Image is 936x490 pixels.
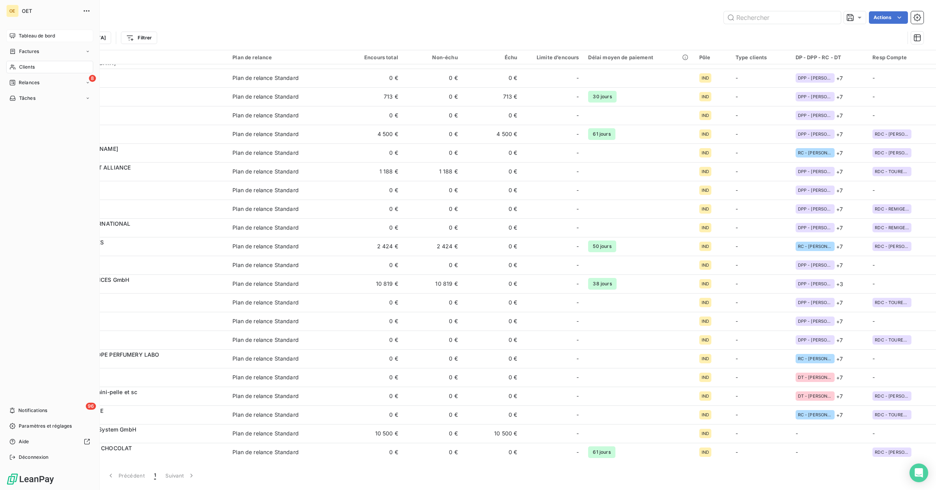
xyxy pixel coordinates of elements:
[54,377,223,385] span: CTECNAL
[232,74,299,82] div: Plan de relance Standard
[54,172,223,179] span: CENTREMFAC
[576,411,579,419] span: -
[232,336,299,344] div: Plan de relance Standard
[736,187,738,193] span: -
[736,262,738,268] span: -
[403,69,463,87] td: 0 €
[232,317,299,325] div: Plan de relance Standard
[403,424,463,443] td: 0 €
[702,188,709,193] span: IND
[54,415,223,423] span: CUCLABFACT
[403,181,463,200] td: 0 €
[702,94,709,99] span: IND
[798,169,832,174] span: DPP - [PERSON_NAME] [PERSON_NAME]
[736,131,738,137] span: -
[54,340,223,348] span: CSOUSSANA
[463,331,522,349] td: 0 €
[872,430,875,437] span: -
[6,5,19,17] div: OE
[798,76,832,80] span: DPP - [PERSON_NAME]
[736,299,738,306] span: -
[403,274,463,293] td: 10 819 €
[702,225,709,230] span: IND
[19,454,49,461] span: Déconnexion
[463,69,522,87] td: 0 €
[463,162,522,181] td: 0 €
[343,106,403,125] td: 0 €
[872,374,875,380] span: -
[463,349,522,368] td: 0 €
[702,113,709,118] span: IND
[702,244,709,249] span: IND
[232,205,299,213] div: Plan de relance Standard
[463,87,522,106] td: 713 €
[232,93,299,101] div: Plan de relance Standard
[19,48,39,55] span: Factures
[702,412,709,417] span: IND
[576,205,579,213] span: -
[702,207,709,211] span: IND
[54,302,223,310] span: CSOLINA
[702,263,709,267] span: IND
[154,472,156,479] span: 1
[588,446,615,458] span: 61 jours
[736,74,738,81] span: -
[736,355,738,362] span: -
[576,111,579,119] span: -
[796,449,798,455] span: -
[576,168,579,175] span: -
[836,299,843,307] span: + 7
[798,132,832,136] span: DPP - [PERSON_NAME] [PERSON_NAME]
[798,319,832,324] span: DPP - [PERSON_NAME] [PERSON_NAME]
[736,336,738,343] span: -
[798,244,832,249] span: RC - [PERSON_NAME]
[54,134,223,142] span: CPROLEIN
[19,423,72,430] span: Paramètres et réglages
[588,241,616,252] span: 50 jours
[736,224,738,231] span: -
[588,278,616,290] span: 38 jours
[702,281,709,286] span: IND
[54,78,223,86] span: CPANAGET
[343,162,403,181] td: 1 188 €
[19,79,39,86] span: Relances
[702,132,709,136] span: IND
[872,280,875,287] span: -
[736,93,738,100] span: -
[836,224,843,232] span: + 7
[798,412,832,417] span: RC - [PERSON_NAME]
[872,112,875,119] span: -
[54,209,223,217] span: CSILLPLOUV
[798,263,832,267] span: DPP - [PERSON_NAME] [PERSON_NAME]
[875,132,909,136] span: RDC - [PERSON_NAME]
[724,11,841,24] input: Rechercher
[798,300,832,305] span: DPP - [PERSON_NAME] [PERSON_NAME]
[736,374,738,380] span: -
[588,128,615,140] span: 61 jours
[576,93,579,101] span: -
[54,228,223,235] span: CSILLDAIRY
[54,115,223,123] span: CPOUSSCO
[403,162,463,181] td: 1 188 €
[836,373,843,382] span: + 7
[836,411,843,419] span: + 7
[343,349,403,368] td: 0 €
[343,405,403,424] td: 0 €
[872,318,875,324] span: -
[463,274,522,293] td: 0 €
[836,317,843,325] span: + 7
[875,394,909,398] span: RDC - [PERSON_NAME]
[19,32,55,39] span: Tableau de bord
[232,54,339,60] div: Plan de relance
[54,359,223,366] span: CTAKASAGO
[836,336,843,344] span: + 7
[463,424,522,443] td: 10 500 €
[403,200,463,218] td: 0 €
[909,463,928,482] div: Open Intercom Messenger
[736,318,738,324] span: -
[836,392,843,400] span: + 7
[403,106,463,125] td: 0 €
[343,274,403,293] td: 10 819 €
[798,207,832,211] span: DPP - [PERSON_NAME]
[403,443,463,462] td: 0 €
